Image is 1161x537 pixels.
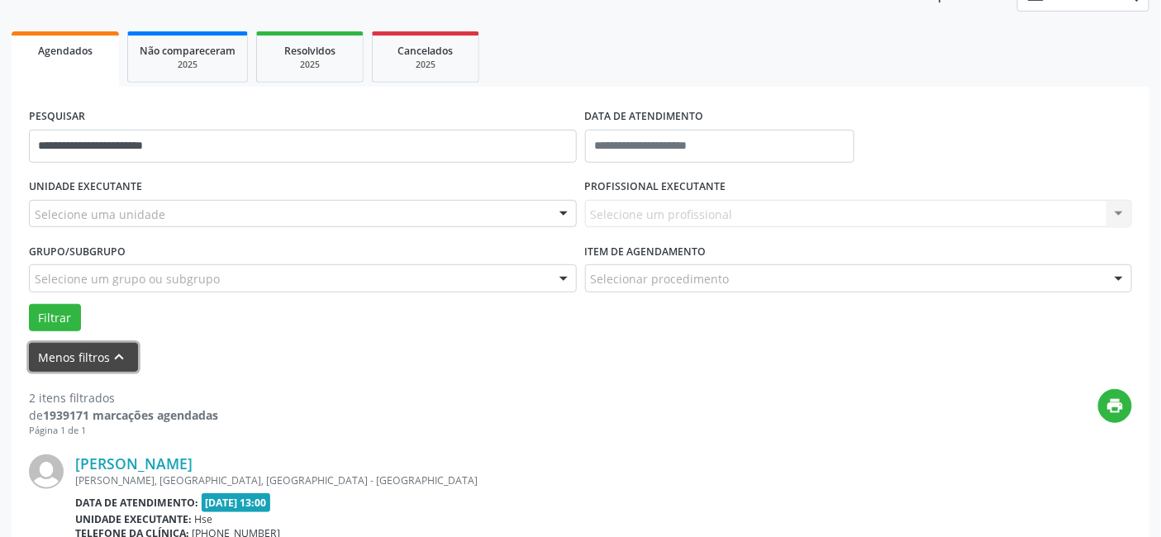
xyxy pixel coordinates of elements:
[38,44,93,58] span: Agendados
[29,239,126,264] label: Grupo/Subgrupo
[29,104,85,130] label: PESQUISAR
[75,496,198,510] b: Data de atendimento:
[29,406,218,424] div: de
[75,512,192,526] b: Unidade executante:
[284,44,335,58] span: Resolvidos
[29,174,142,200] label: UNIDADE EXECUTANTE
[269,59,351,71] div: 2025
[585,104,704,130] label: DATA DE ATENDIMENTO
[29,454,64,489] img: img
[1098,389,1132,423] button: print
[585,239,707,264] label: Item de agendamento
[202,493,271,512] span: [DATE] 13:00
[591,270,730,288] span: Selecionar procedimento
[75,473,884,487] div: [PERSON_NAME], [GEOGRAPHIC_DATA], [GEOGRAPHIC_DATA] - [GEOGRAPHIC_DATA]
[585,174,726,200] label: PROFISSIONAL EXECUTANTE
[29,424,218,438] div: Página 1 de 1
[35,206,165,223] span: Selecione uma unidade
[398,44,454,58] span: Cancelados
[195,512,213,526] span: Hse
[1106,397,1125,415] i: print
[384,59,467,71] div: 2025
[29,389,218,406] div: 2 itens filtrados
[43,407,218,423] strong: 1939171 marcações agendadas
[29,304,81,332] button: Filtrar
[140,59,236,71] div: 2025
[75,454,193,473] a: [PERSON_NAME]
[111,348,129,366] i: keyboard_arrow_up
[29,343,138,372] button: Menos filtroskeyboard_arrow_up
[140,44,236,58] span: Não compareceram
[35,270,220,288] span: Selecione um grupo ou subgrupo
